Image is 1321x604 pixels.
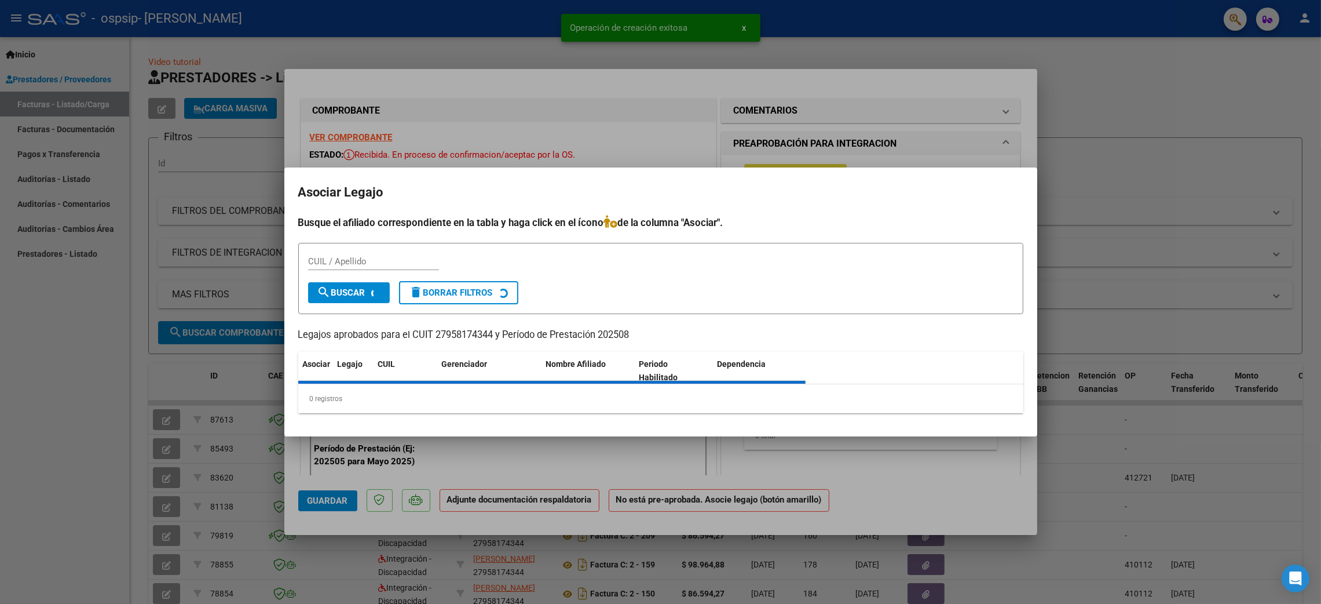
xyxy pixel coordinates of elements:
datatable-header-cell: Gerenciador [437,352,541,390]
p: Legajos aprobados para el CUIT 27958174344 y Período de Prestación 202508 [298,328,1023,343]
div: Open Intercom Messenger [1282,565,1309,592]
button: Buscar [308,282,390,303]
datatable-header-cell: Nombre Afiliado [541,352,635,390]
mat-icon: delete [409,285,423,299]
div: 0 registros [298,384,1023,413]
datatable-header-cell: CUIL [374,352,437,390]
span: Periodo Habilitado [639,359,678,382]
button: Borrar Filtros [399,281,518,304]
span: CUIL [378,359,396,369]
span: Buscar [317,288,365,298]
span: Gerenciador [442,359,488,369]
span: Borrar Filtros [409,288,493,298]
span: Legajo [338,359,363,369]
datatable-header-cell: Periodo Habilitado [634,352,712,390]
span: Asociar [303,359,331,369]
mat-icon: search [317,285,331,299]
span: Dependencia [717,359,766,369]
h2: Asociar Legajo [298,181,1023,203]
datatable-header-cell: Dependencia [712,352,806,390]
span: Nombre Afiliado [546,359,606,369]
datatable-header-cell: Legajo [333,352,374,390]
h4: Busque el afiliado correspondiente en la tabla y haga click en el ícono de la columna "Asociar". [298,215,1023,230]
datatable-header-cell: Asociar [298,352,333,390]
